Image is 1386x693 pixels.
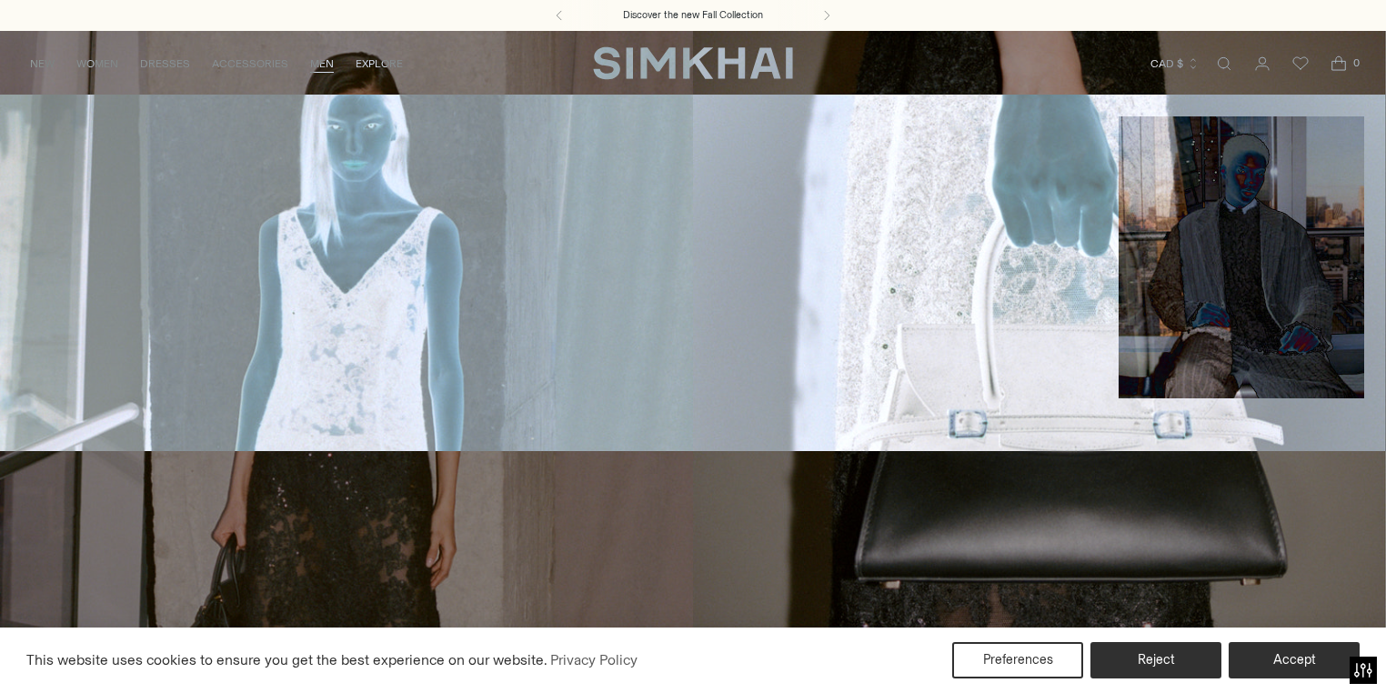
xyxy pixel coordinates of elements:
a: Discover the new Fall Collection [623,8,763,23]
a: SIMKHAI [593,45,793,81]
a: WOMEN [76,44,118,84]
a: Go to the account page [1244,45,1281,82]
a: ACCESSORIES [212,44,288,84]
a: Open search modal [1206,45,1242,82]
a: Open cart modal [1321,45,1357,82]
button: Accept [1229,642,1360,678]
button: Reject [1090,642,1221,678]
span: 0 [1348,55,1364,71]
a: NEW [30,44,55,84]
a: MEN [310,44,334,84]
span: This website uses cookies to ensure you get the best experience on our website. [26,651,547,668]
button: CAD $ [1150,44,1200,84]
a: Privacy Policy (opens in a new tab) [547,647,640,674]
a: EXPLORE [356,44,403,84]
button: Preferences [952,642,1083,678]
a: DRESSES [140,44,190,84]
a: Wishlist [1282,45,1319,82]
